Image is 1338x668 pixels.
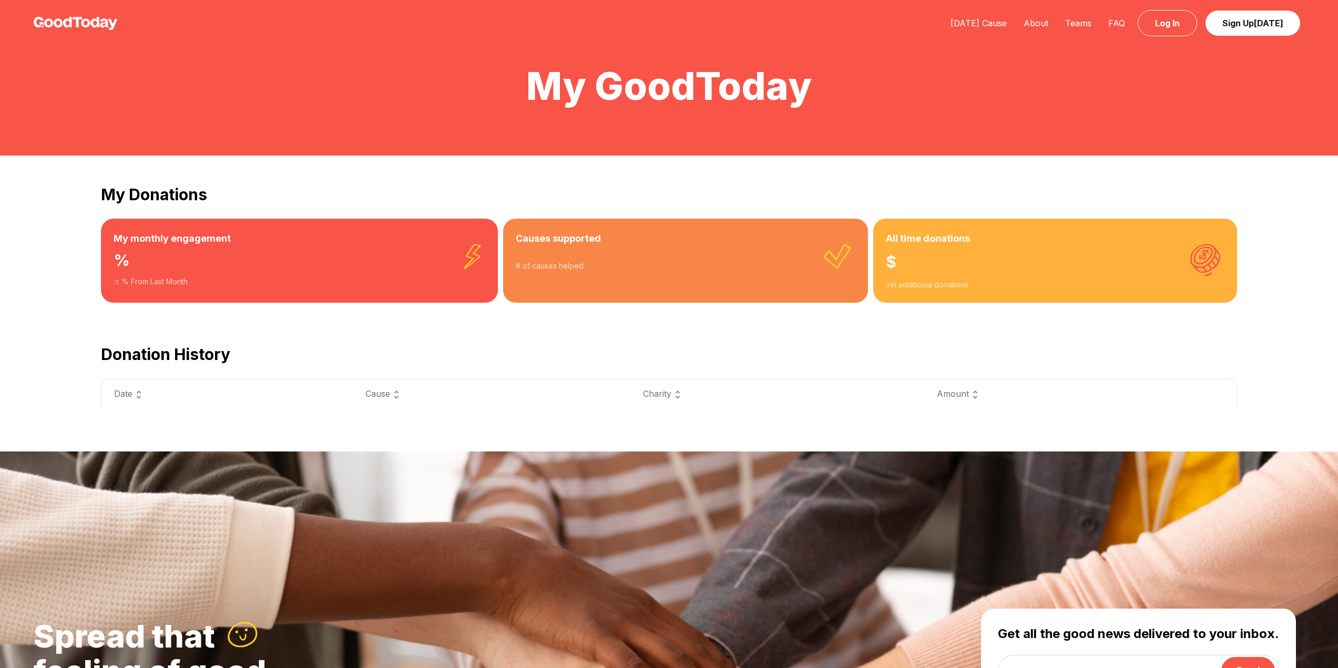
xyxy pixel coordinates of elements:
div: $ [886,246,1224,280]
img: GoodToday [34,17,118,30]
h3: All time donations [886,231,1224,246]
h2: My Donations [101,185,1237,204]
img: :) [226,618,260,652]
a: FAQ [1100,18,1133,28]
h3: Causes supported [516,231,855,246]
a: Teams [1057,18,1100,28]
div: % [114,246,485,276]
h3: My monthly engagement [114,231,485,246]
a: Sign Up[DATE] [1206,11,1300,36]
div: # of causes helped [516,261,855,271]
h3: Get all the good news delivered to your inbox. [998,625,1279,642]
div: Charity [643,387,912,401]
div: Amount [937,387,1224,401]
div: Date [114,387,340,401]
a: Log In [1138,10,1197,36]
h2: Donation History [101,345,1237,364]
a: About [1015,18,1057,28]
div: + in additional donations [886,280,1224,290]
div: Cause [365,387,618,401]
div: % From Last Month [114,276,485,287]
a: [DATE] Cause [942,18,1015,28]
span: [DATE] [1254,18,1283,28]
